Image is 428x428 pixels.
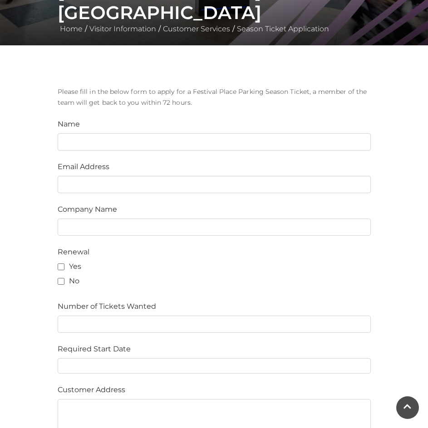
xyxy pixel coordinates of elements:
[58,119,80,130] label: Name
[58,261,81,272] label: Yes
[58,86,371,108] p: Please fill in the below form to apply for a Festival Place Parking Season Ticket, a member of th...
[87,24,158,33] a: Visitor Information
[58,384,125,395] label: Customer Address
[58,344,131,355] label: Required Start Date
[58,276,79,287] label: No
[58,301,156,312] label: Number of Tickets Wanted
[58,247,89,258] label: Renewal
[161,24,232,33] a: Customer Services
[58,161,109,172] label: Email Address
[235,24,331,33] a: Season Ticket Application
[58,24,85,33] a: Home
[58,204,117,215] label: Company Name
